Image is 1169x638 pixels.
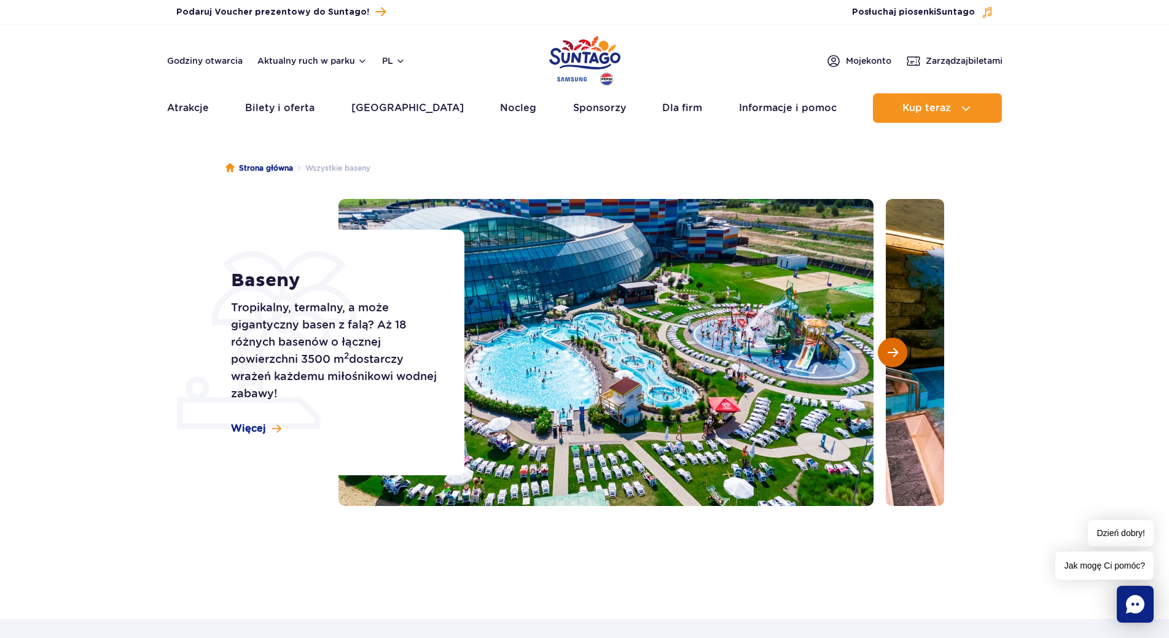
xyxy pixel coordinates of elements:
[225,162,293,174] a: Strona główna
[936,8,975,17] span: Suntago
[167,93,209,123] a: Atrakcje
[167,55,243,67] a: Godziny otwarcia
[826,53,891,68] a: Mojekonto
[573,93,626,123] a: Sponsorzy
[873,93,1002,123] button: Kup teraz
[852,6,993,18] button: Posłuchaj piosenkiSuntago
[926,55,1003,67] span: Zarządzaj biletami
[878,338,907,367] button: Następny slajd
[344,351,349,360] sup: 2
[245,93,315,123] a: Bilety i oferta
[382,55,405,67] button: pl
[500,93,536,123] a: Nocleg
[846,55,891,67] span: Moje konto
[176,6,369,18] span: Podaruj Voucher prezentowy do Suntago!
[231,270,437,292] h1: Baseny
[176,4,386,20] a: Podaruj Voucher prezentowy do Suntago!
[1117,586,1154,623] div: Chat
[231,299,437,402] p: Tropikalny, termalny, a może gigantyczny basen z falą? Aż 18 różnych basenów o łącznej powierzchn...
[338,199,874,506] img: Zewnętrzna część Suntago z basenami i zjeżdżalniami, otoczona leżakami i zielenią
[662,93,702,123] a: Dla firm
[231,422,281,435] a: Więcej
[1088,520,1154,547] span: Dzień dobry!
[351,93,464,123] a: [GEOGRAPHIC_DATA]
[293,162,370,174] li: Wszystkie baseny
[739,93,837,123] a: Informacje i pomoc
[902,103,951,114] span: Kup teraz
[906,53,1003,68] a: Zarządzajbiletami
[852,6,975,18] span: Posłuchaj piosenki
[231,422,266,435] span: Więcej
[1055,551,1154,580] span: Jak mogę Ci pomóc?
[257,56,367,66] button: Aktualny ruch w parku
[549,31,620,87] a: Park of Poland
